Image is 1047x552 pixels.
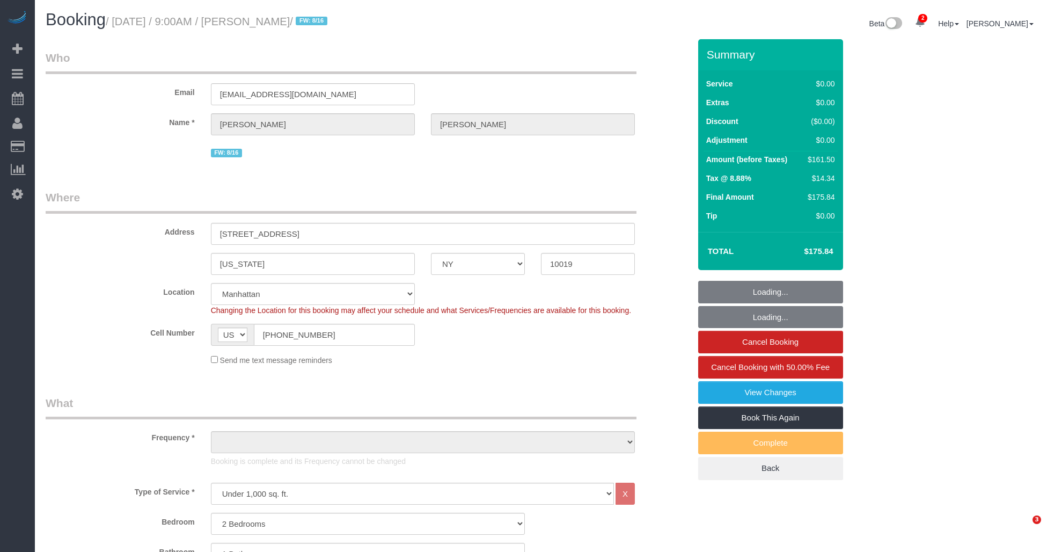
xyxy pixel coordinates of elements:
[296,17,327,25] span: FW: 8/16
[1011,515,1036,541] iframe: Intercom live chat
[290,16,330,27] span: /
[708,246,734,256] strong: Total
[884,17,902,31] img: New interface
[46,50,636,74] legend: Who
[211,306,631,315] span: Changing the Location for this booking may affect your schedule and what Services/Frequencies are...
[803,173,834,184] div: $14.34
[706,154,787,165] label: Amount (before Taxes)
[938,19,959,28] a: Help
[1033,515,1041,524] span: 3
[698,457,843,480] a: Back
[772,247,833,256] h4: $175.84
[38,483,203,497] label: Type of Service *
[698,381,843,404] a: View Changes
[38,83,203,98] label: Email
[967,19,1034,28] a: [PERSON_NAME]
[38,513,203,527] label: Bedroom
[706,135,748,146] label: Adjustment
[431,113,635,135] input: Last Name
[38,324,203,338] label: Cell Number
[706,116,738,127] label: Discount
[211,83,415,105] input: Email
[46,395,636,419] legend: What
[910,11,931,34] a: 2
[803,210,834,221] div: $0.00
[254,324,415,346] input: Cell Number
[706,97,729,108] label: Extras
[46,10,106,29] span: Booking
[698,356,843,379] a: Cancel Booking with 50.00% Fee
[211,149,242,157] span: FW: 8/16
[803,154,834,165] div: $161.50
[38,428,203,443] label: Frequency *
[211,113,415,135] input: First Name
[803,192,834,202] div: $175.84
[38,223,203,237] label: Address
[803,97,834,108] div: $0.00
[706,173,751,184] label: Tax @ 8.88%
[707,48,838,61] h3: Summary
[46,190,636,214] legend: Where
[803,78,834,89] div: $0.00
[918,14,927,23] span: 2
[38,113,203,128] label: Name *
[803,135,834,146] div: $0.00
[211,456,635,467] p: Booking is complete and its Frequency cannot be changed
[38,283,203,297] label: Location
[698,406,843,429] a: Book This Again
[541,253,635,275] input: Zip Code
[706,78,733,89] label: Service
[803,116,834,127] div: ($0.00)
[6,11,28,26] img: Automaid Logo
[211,253,415,275] input: City
[869,19,903,28] a: Beta
[711,362,830,372] span: Cancel Booking with 50.00% Fee
[106,16,331,27] small: / [DATE] / 9:00AM / [PERSON_NAME]
[220,356,332,365] span: Send me text message reminders
[706,192,754,202] label: Final Amount
[698,331,843,353] a: Cancel Booking
[706,210,717,221] label: Tip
